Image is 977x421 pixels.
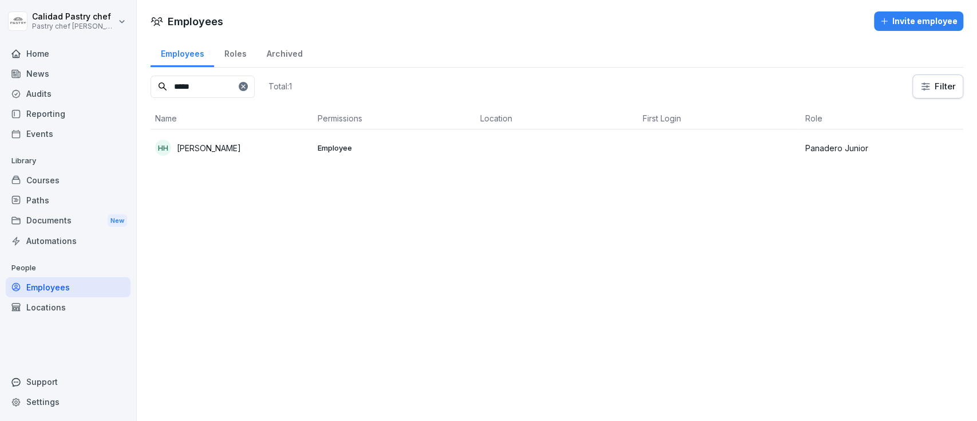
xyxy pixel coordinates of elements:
[268,81,292,92] p: Total: 1
[801,108,963,129] th: Role
[6,152,130,170] p: Library
[6,372,130,392] div: Support
[638,108,801,129] th: First Login
[151,108,313,129] th: Name
[108,214,127,227] div: New
[6,44,130,64] a: Home
[32,12,116,22] p: Calidad Pastry chef
[155,140,171,156] div: HH
[6,392,130,412] a: Settings
[6,210,130,231] div: Documents
[6,210,130,231] a: DocumentsNew
[214,38,256,67] a: Roles
[6,231,130,251] a: Automations
[874,11,963,31] button: Invite employee
[880,15,958,27] div: Invite employee
[6,104,130,124] a: Reporting
[805,142,959,154] p: Panadero Junior
[6,297,130,317] a: Locations
[6,277,130,297] a: Employees
[6,64,130,84] a: News
[6,259,130,277] p: People
[6,84,130,104] a: Audits
[6,170,130,190] a: Courses
[177,142,241,154] p: [PERSON_NAME]
[6,190,130,210] a: Paths
[32,22,116,30] p: Pastry chef [PERSON_NAME] y Cocina gourmet
[318,143,471,153] p: Employee
[256,38,313,67] a: Archived
[476,108,638,129] th: Location
[6,124,130,144] a: Events
[168,14,223,29] h1: Employees
[913,75,963,98] button: Filter
[920,81,956,92] div: Filter
[313,108,476,129] th: Permissions
[151,38,214,67] a: Employees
